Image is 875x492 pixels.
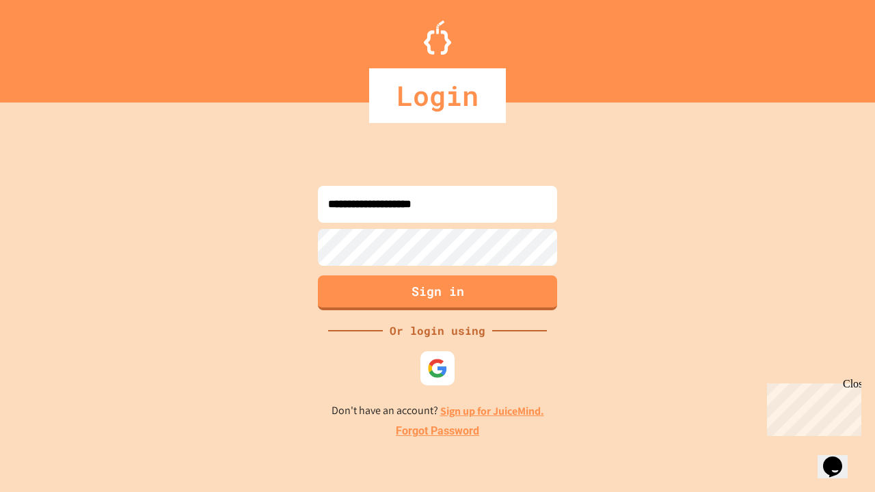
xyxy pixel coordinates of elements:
p: Don't have an account? [332,402,544,420]
button: Sign in [318,275,557,310]
a: Sign up for JuiceMind. [440,404,544,418]
img: Logo.svg [424,20,451,55]
div: Login [369,68,506,123]
a: Forgot Password [396,423,479,439]
div: Or login using [383,323,492,339]
iframe: chat widget [818,437,861,478]
img: google-icon.svg [427,358,448,379]
div: Chat with us now!Close [5,5,94,87]
iframe: chat widget [762,378,861,436]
